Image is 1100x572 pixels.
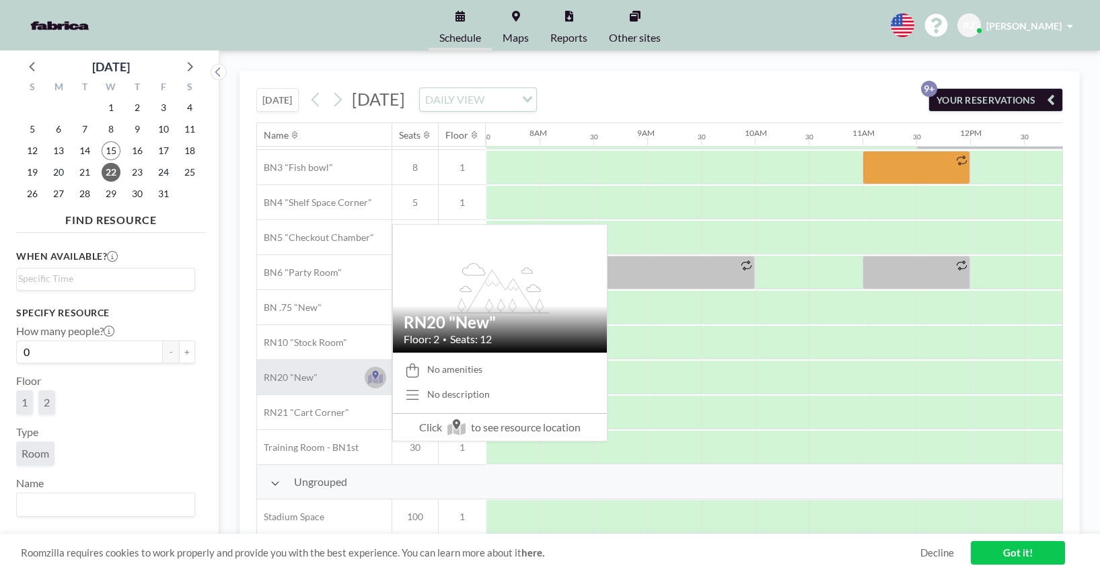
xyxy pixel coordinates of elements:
[154,163,173,182] span: Friday, October 24, 2025
[257,406,349,419] span: RN21 "Cart Corner"
[180,98,199,117] span: Saturday, October 4, 2025
[257,371,318,384] span: RN20 "New"
[124,79,150,97] div: T
[16,324,114,338] label: How many people?
[49,184,68,203] span: Monday, October 27, 2025
[17,493,194,516] div: Search for option
[128,141,147,160] span: Thursday, October 16, 2025
[698,133,706,141] div: 30
[805,133,813,141] div: 30
[49,120,68,139] span: Monday, October 6, 2025
[102,163,120,182] span: Wednesday, October 22, 2025
[928,88,1063,112] button: YOUR RESERVATIONS9+
[427,388,490,400] div: No description
[445,129,468,141] div: Floor
[439,196,486,209] span: 1
[257,162,333,174] span: BN3 "Fish bowl"
[960,128,982,138] div: 12PM
[420,88,536,111] div: Search for option
[257,336,347,349] span: RN10 "Stock Room"
[20,79,46,97] div: S
[488,91,514,108] input: Search for option
[154,141,173,160] span: Friday, October 17, 2025
[257,511,324,523] span: Stadium Space
[23,184,42,203] span: Sunday, October 26, 2025
[176,79,203,97] div: S
[16,208,206,227] h4: FIND RESOURCE
[637,128,655,138] div: 9AM
[163,341,179,363] button: -
[49,163,68,182] span: Monday, October 20, 2025
[550,32,587,43] span: Reports
[23,141,42,160] span: Sunday, October 12, 2025
[128,98,147,117] span: Thursday, October 2, 2025
[257,441,359,454] span: Training Room - BN1st
[44,396,50,408] span: 2
[22,447,49,460] span: Room
[920,546,954,559] a: Decline
[392,196,438,209] span: 5
[427,363,482,376] span: No amenities
[17,269,194,289] div: Search for option
[257,266,342,279] span: BN6 "Party Room"
[21,546,920,559] span: Roomzilla requires cookies to work properly and provide you with the best experience. You can lea...
[154,98,173,117] span: Friday, October 3, 2025
[92,57,130,76] div: [DATE]
[75,120,94,139] span: Tuesday, October 7, 2025
[393,413,607,441] span: Click to see resource location
[180,120,199,139] span: Saturday, October 11, 2025
[72,79,98,97] div: T
[439,162,486,174] span: 1
[392,511,438,523] span: 100
[450,332,492,346] span: Seats: 12
[971,541,1065,565] a: Got it!
[75,163,94,182] span: Tuesday, October 21, 2025
[404,332,439,346] span: Floor: 2
[439,441,486,454] span: 1
[443,335,447,344] span: •
[22,12,98,39] img: organization-logo
[590,133,598,141] div: 30
[128,120,147,139] span: Thursday, October 9, 2025
[392,441,438,454] span: 30
[128,184,147,203] span: Thursday, October 30, 2025
[23,120,42,139] span: Sunday, October 5, 2025
[745,128,767,138] div: 10AM
[529,128,547,138] div: 8AM
[913,133,921,141] div: 30
[257,301,322,314] span: BN .75 "New"
[102,98,120,117] span: Wednesday, October 1, 2025
[102,184,120,203] span: Wednesday, October 29, 2025
[46,79,72,97] div: M
[503,32,529,43] span: Maps
[986,20,1062,32] span: [PERSON_NAME]
[49,141,68,160] span: Monday, October 13, 2025
[75,141,94,160] span: Tuesday, October 14, 2025
[16,476,44,490] label: Name
[399,129,420,141] div: Seats
[154,184,173,203] span: Friday, October 31, 2025
[352,89,405,109] span: [DATE]
[264,129,289,141] div: Name
[294,475,347,489] span: Ungrouped
[256,88,299,112] button: [DATE]
[257,196,372,209] span: BN4 "Shelf Space Corner"
[423,91,487,108] span: DAILY VIEW
[179,341,195,363] button: +
[98,79,124,97] div: W
[16,307,195,319] h3: Specify resource
[482,133,490,141] div: 30
[128,163,147,182] span: Thursday, October 23, 2025
[150,79,176,97] div: F
[609,32,661,43] span: Other sites
[16,374,41,388] label: Floor
[1021,133,1029,141] div: 30
[180,141,199,160] span: Saturday, October 18, 2025
[102,120,120,139] span: Wednesday, October 8, 2025
[963,20,976,32] span: RZ
[439,511,486,523] span: 1
[154,120,173,139] span: Friday, October 10, 2025
[852,128,875,138] div: 11AM
[521,546,544,559] a: here.
[404,312,596,332] h2: RN20 "New"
